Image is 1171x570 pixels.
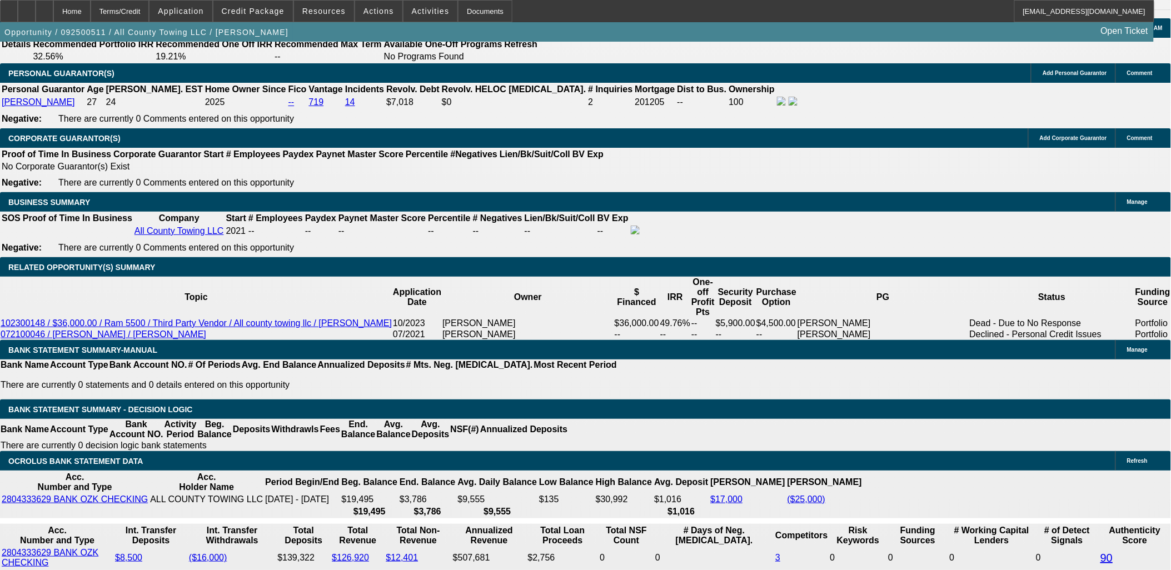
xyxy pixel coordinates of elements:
[338,213,426,223] b: Paynet Master Score
[1040,135,1107,141] span: Add Corporate Guarantor
[320,419,341,440] th: Fees
[383,39,503,50] th: Available One-Off Programs
[442,318,614,329] td: [PERSON_NAME]
[691,329,715,340] td: --
[473,213,522,223] b: # Negatives
[888,525,948,546] th: Funding Sources
[775,553,780,562] a: 3
[614,329,660,340] td: --
[113,149,201,159] b: Corporate Guarantor
[232,419,271,440] th: Deposits
[106,84,203,94] b: [PERSON_NAME]. EST
[655,547,774,568] td: 0
[386,525,451,546] th: Total Non-Revenue
[777,97,786,106] img: facebook-icon.png
[527,547,599,568] td: $2,756
[588,84,632,94] b: # Inquiries
[106,96,203,108] td: 24
[265,494,340,505] td: [DATE] - [DATE]
[660,329,691,340] td: --
[428,213,470,223] b: Percentile
[691,318,715,329] td: --
[412,7,450,16] span: Activities
[134,226,224,236] a: All County Towing LLC
[399,494,456,505] td: $3,786
[265,472,340,493] th: Period Begin/End
[2,243,42,252] b: Negative:
[274,39,382,50] th: Recommended Max Term
[2,114,42,123] b: Negative:
[888,547,948,568] td: 0
[317,359,405,371] th: Annualized Deposits
[316,149,403,159] b: Paynet Master Score
[442,277,614,318] th: Owner
[155,51,273,62] td: 19.21%
[403,1,458,22] button: Activities
[248,226,255,236] span: --
[654,494,709,505] td: $1,016
[2,84,84,94] b: Personal Guarantor
[305,225,337,237] td: --
[1,161,609,172] td: No Corporate Guarantor(s) Exist
[797,277,969,318] th: PG
[302,7,346,16] span: Resources
[58,178,294,187] span: There are currently 0 Comments entered on this opportunity
[109,419,164,440] th: Bank Account NO.
[1,213,21,224] th: SOS
[442,329,614,340] td: [PERSON_NAME]
[1127,199,1148,205] span: Manage
[949,525,1035,546] th: # Working Capital Lenders
[950,553,955,562] span: 0
[715,277,756,318] th: Security Deposit
[274,51,382,62] td: --
[392,318,442,329] td: 10/2023
[597,225,629,237] td: --
[480,419,568,440] th: Annualized Deposits
[728,96,775,108] td: 100
[392,329,442,340] td: 07/2021
[969,318,1135,329] td: Dead - Due to No Response
[226,225,247,237] td: 2021
[710,472,786,493] th: [PERSON_NAME]
[830,547,887,568] td: 0
[572,149,604,159] b: BV Exp
[271,419,319,440] th: Withdrawls
[4,28,288,37] span: Opportunity / 092500511 / All County Towing LLC / [PERSON_NAME]
[150,472,263,493] th: Acc. Holder Name
[383,51,503,62] td: No Programs Found
[539,494,594,505] td: $135
[205,97,225,107] span: 2025
[406,359,534,371] th: # Mts. Neg. [MEDICAL_DATA].
[305,213,336,223] b: Paydex
[729,84,775,94] b: Ownership
[309,84,343,94] b: Vantage
[1127,135,1153,141] span: Comment
[504,39,539,50] th: Refresh
[587,96,633,108] td: 2
[294,1,354,22] button: Resources
[277,525,330,546] th: Total Deposits
[1,472,148,493] th: Acc. Number and Type
[22,213,133,224] th: Proof of Time In Business
[1,380,617,390] p: There are currently 0 statements and 0 details entered on this opportunity
[654,472,709,493] th: Avg. Deposit
[1043,70,1107,76] span: Add Personal Guarantor
[635,96,676,108] td: 201205
[331,525,384,546] th: Total Revenue
[341,494,398,505] td: $19,495
[450,419,480,440] th: NSF(#)
[248,213,303,223] b: # Employees
[677,84,727,94] b: Dist to Bus.
[277,547,330,568] td: $139,322
[345,97,355,107] a: 14
[309,97,324,107] a: 719
[457,494,538,505] td: $9,555
[86,96,104,108] td: 27
[226,149,281,159] b: # Employees
[8,134,121,143] span: CORPORATE GUARANTOR(S)
[1035,525,1099,546] th: # of Detect Signals
[1,329,206,339] a: 072100046 / [PERSON_NAME] / [PERSON_NAME]
[188,525,276,546] th: Int. Transfer Withdrawals
[58,243,294,252] span: There are currently 0 Comments entered on this opportunity
[386,553,418,562] a: $12,401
